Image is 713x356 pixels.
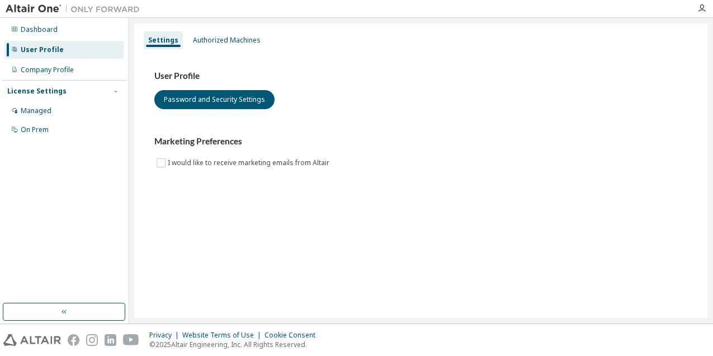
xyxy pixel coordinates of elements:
button: Password and Security Settings [154,90,275,109]
div: Settings [148,36,178,45]
img: youtube.svg [123,334,139,346]
img: facebook.svg [68,334,79,346]
img: altair_logo.svg [3,334,61,346]
p: © 2025 Altair Engineering, Inc. All Rights Reserved. [149,340,322,349]
div: Cookie Consent [265,331,322,340]
div: Privacy [149,331,182,340]
img: linkedin.svg [105,334,116,346]
div: On Prem [21,125,49,134]
div: Authorized Machines [193,36,261,45]
img: Altair One [6,3,145,15]
img: instagram.svg [86,334,98,346]
h3: Marketing Preferences [154,136,687,147]
div: Website Terms of Use [182,331,265,340]
div: User Profile [21,45,64,54]
div: Company Profile [21,65,74,74]
label: I would like to receive marketing emails from Altair [168,156,332,170]
h3: User Profile [154,71,687,82]
div: Managed [21,106,51,115]
div: License Settings [7,87,67,96]
div: Dashboard [21,25,58,34]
